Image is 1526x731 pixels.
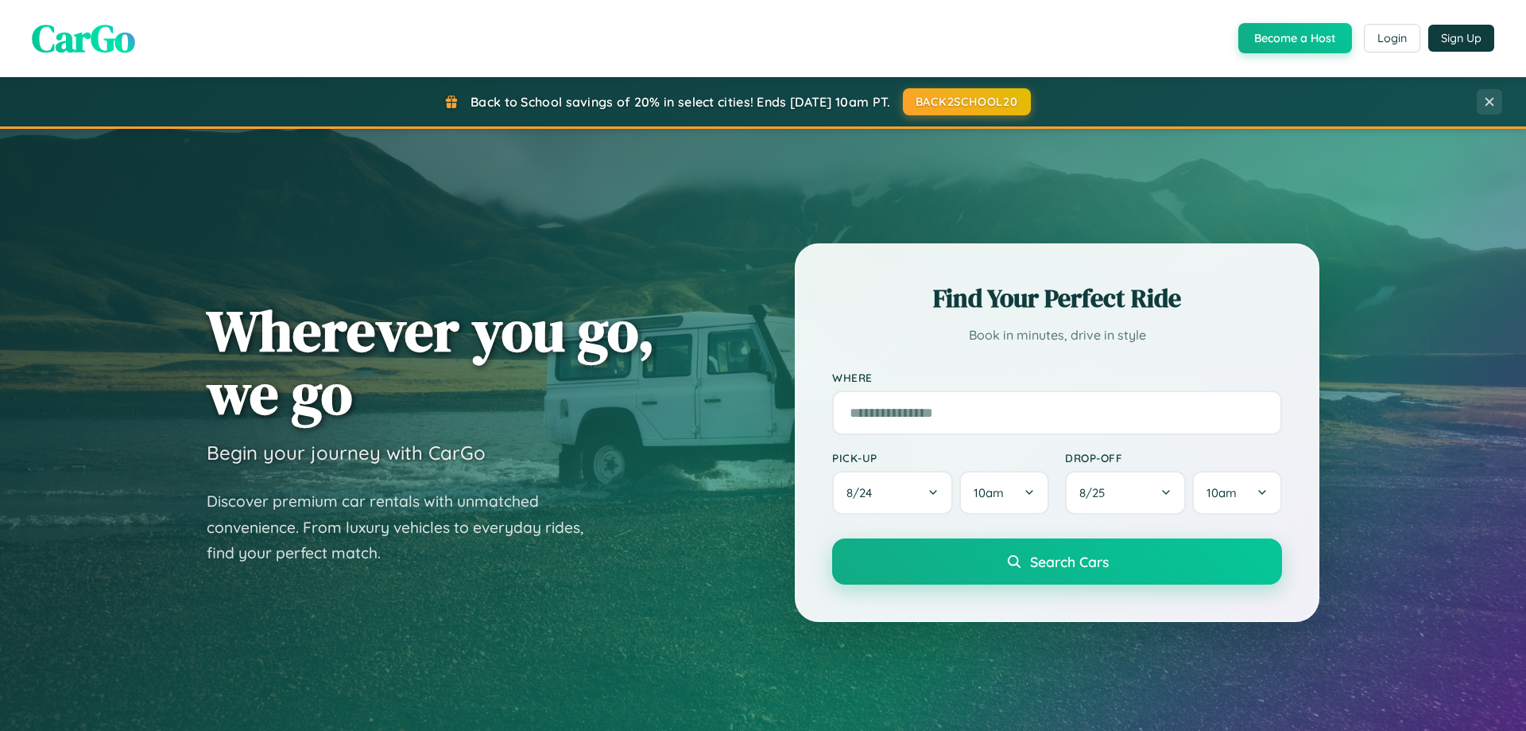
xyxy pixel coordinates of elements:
label: Pick-up [832,451,1049,465]
h1: Wherever you go, we go [207,299,655,425]
label: Where [832,371,1282,384]
button: 8/25 [1065,471,1186,515]
button: Login [1364,24,1420,52]
span: 8 / 25 [1079,485,1113,500]
span: 10am [1206,485,1237,500]
button: BACK2SCHOOL20 [903,88,1031,115]
span: CarGo [32,12,135,64]
button: 8/24 [832,471,953,515]
p: Book in minutes, drive in style [832,324,1282,347]
span: 10am [974,485,1004,500]
button: Become a Host [1238,23,1352,53]
button: Sign Up [1428,25,1494,52]
span: Search Cars [1030,553,1109,570]
h2: Find Your Perfect Ride [832,281,1282,316]
p: Discover premium car rentals with unmatched convenience. From luxury vehicles to everyday rides, ... [207,488,604,566]
label: Drop-off [1065,451,1282,465]
h3: Begin your journey with CarGo [207,441,486,465]
span: Back to School savings of 20% in select cities! Ends [DATE] 10am PT. [471,94,890,110]
button: 10am [1192,471,1282,515]
button: 10am [959,471,1049,515]
span: 8 / 24 [846,485,880,500]
button: Search Cars [832,539,1282,585]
